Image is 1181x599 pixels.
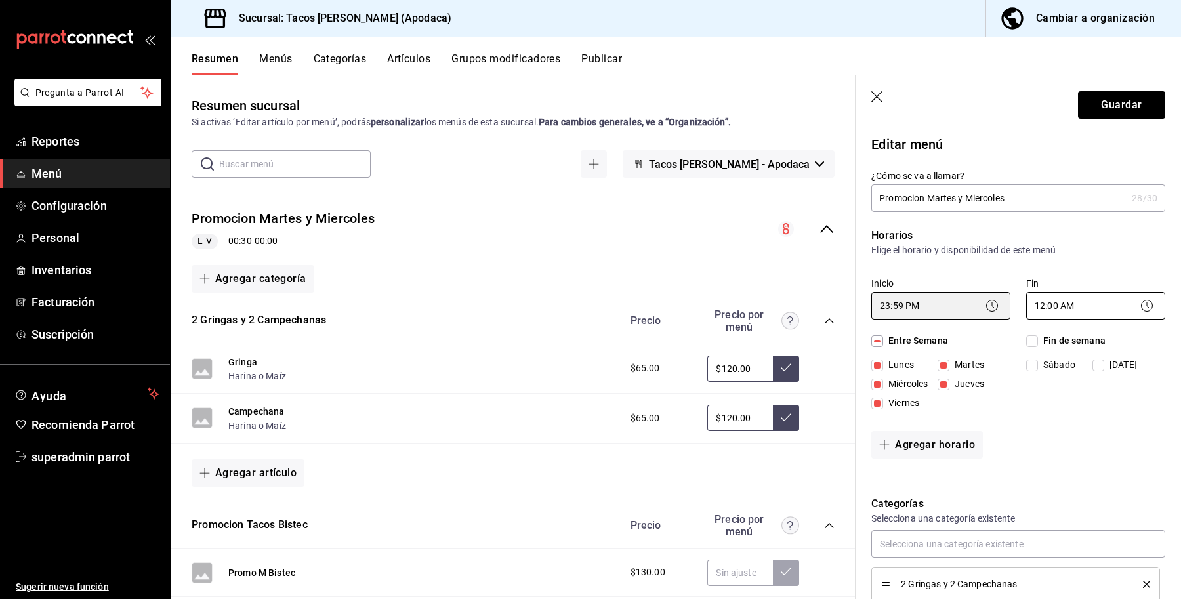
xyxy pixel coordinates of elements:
span: Miércoles [883,377,928,391]
div: Precio por menú [707,308,799,333]
span: Viernes [883,396,919,410]
button: Tacos [PERSON_NAME] - Apodaca [623,150,835,178]
a: Pregunta a Parrot AI [9,95,161,109]
input: Selecciona una categoría existente [871,530,1165,558]
button: 2 Gringas y 2 Campechanas [192,313,326,328]
div: Precio [617,519,701,531]
span: Reportes [31,133,159,150]
button: collapse-category-row [824,316,835,326]
div: navigation tabs [192,52,1181,75]
span: Pregunta a Parrot AI [35,86,141,100]
span: Inventarios [31,261,159,279]
button: Promocion Tacos Bistec [192,518,308,533]
button: Harina o Maíz [228,419,286,432]
p: Editar menú [871,134,1165,154]
span: Recomienda Parrot [31,416,159,434]
p: Selecciona una categoría existente [871,512,1165,525]
p: Elige el horario y disponibilidad de este menú [871,243,1165,257]
div: Precio por menú [707,513,799,538]
span: Tacos [PERSON_NAME] - Apodaca [649,158,810,171]
span: Entre Semana [883,334,948,348]
p: Categorías [871,496,1165,512]
strong: personalizar [371,117,425,127]
button: open_drawer_menu [144,34,155,45]
div: 12:00 AM [1026,292,1165,320]
button: Promocion Martes y Miercoles [192,209,375,228]
span: 2 Gringas y 2 Campechanas [901,579,1123,589]
button: Guardar [1078,91,1165,119]
div: collapse-menu-row [171,199,856,260]
div: Precio [617,314,701,327]
button: Agregar horario [871,431,983,459]
input: Buscar menú [219,151,371,177]
button: Publicar [581,52,622,75]
span: Sábado [1038,358,1075,372]
span: superadmin parrot [31,448,159,466]
span: [DATE] [1104,358,1137,372]
button: Menús [259,52,292,75]
span: $65.00 [631,411,660,425]
button: Grupos modificadores [451,52,560,75]
span: Jueves [949,377,984,391]
button: Promo M Bistec [228,566,295,579]
span: Lunes [883,358,914,372]
button: delete [1134,581,1150,588]
button: Agregar categoría [192,265,314,293]
span: Facturación [31,293,159,311]
span: Menú [31,165,159,182]
label: Fin [1026,279,1165,288]
button: Agregar artículo [192,459,304,487]
button: Gringa [228,356,257,369]
label: Inicio [871,279,1010,288]
span: Sugerir nueva función [16,580,159,594]
p: Horarios [871,228,1165,243]
div: 28 /30 [1132,192,1157,205]
span: $65.00 [631,361,660,375]
input: Sin ajuste [707,405,773,431]
span: Martes [949,358,984,372]
div: Si activas ‘Editar artículo por menú’, podrás los menús de esta sucursal. [192,115,835,129]
strong: Para cambios generales, ve a “Organización”. [539,117,731,127]
input: Sin ajuste [707,356,773,382]
div: 23:59 PM [871,292,1010,320]
span: Suscripción [31,325,159,343]
span: Personal [31,229,159,247]
button: Harina o Maíz [228,369,286,382]
h3: Sucursal: Tacos [PERSON_NAME] (Apodaca) [228,10,451,26]
span: $130.00 [631,566,665,579]
button: Resumen [192,52,238,75]
span: Ayuda [31,386,142,402]
button: Artículos [387,52,430,75]
input: Sin ajuste [707,560,773,586]
div: 00:30 - 00:00 [192,234,375,249]
button: collapse-category-row [824,520,835,531]
span: Fin de semana [1038,334,1106,348]
div: Cambiar a organización [1036,9,1155,28]
button: Pregunta a Parrot AI [14,79,161,106]
button: Campechana [228,405,285,418]
label: ¿Cómo se va a llamar? [871,171,1165,180]
span: Configuración [31,197,159,215]
button: Categorías [314,52,367,75]
span: L-V [192,234,217,248]
div: Resumen sucursal [192,96,300,115]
